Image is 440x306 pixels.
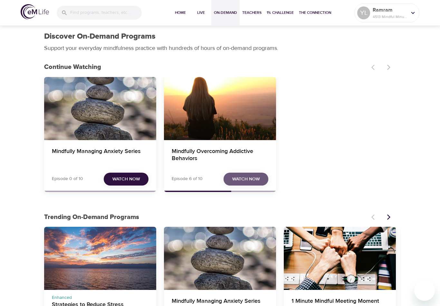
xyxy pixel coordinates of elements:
[382,210,396,224] button: Next items
[112,175,140,183] span: Watch Now
[267,9,294,16] span: 1% Challenge
[173,9,188,16] span: Home
[214,9,237,16] span: On-Demand
[44,212,368,222] p: Trending On-Demand Programs
[52,295,72,301] span: Enhanced
[44,44,286,53] p: Support your everyday mindfulness practice with hundreds of hours of on-demand programs.
[164,77,276,140] button: Mindfully Overcoming Addictive Behaviors
[299,9,331,16] span: The Connection
[44,63,368,71] h3: Continue Watching
[357,6,370,19] div: YL
[414,280,435,301] iframe: Button to launch messaging window
[44,32,156,41] h1: Discover On-Demand Programs
[172,148,268,163] h4: Mindfully Overcoming Addictive Behaviors
[373,14,407,20] p: 4513 Mindful Minutes
[52,176,83,182] p: Episode 0 of 10
[224,173,268,186] button: Watch Now
[172,176,203,182] p: Episode 6 of 10
[104,173,148,186] button: Watch Now
[373,6,407,14] p: Ramram
[193,9,209,16] span: Live
[52,148,148,163] h4: Mindfully Managing Anxiety Series
[70,6,142,20] input: Find programs, teachers, etc...
[232,175,260,183] span: Watch Now
[21,4,49,19] img: logo
[164,227,276,290] button: Mindfully Managing Anxiety Series
[242,9,262,16] span: Teachers
[44,77,156,140] button: Mindfully Managing Anxiety Series
[284,227,396,290] button: 1 Minute Mindful Meeting Moment
[44,227,156,290] button: Strategies to Reduce Stress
